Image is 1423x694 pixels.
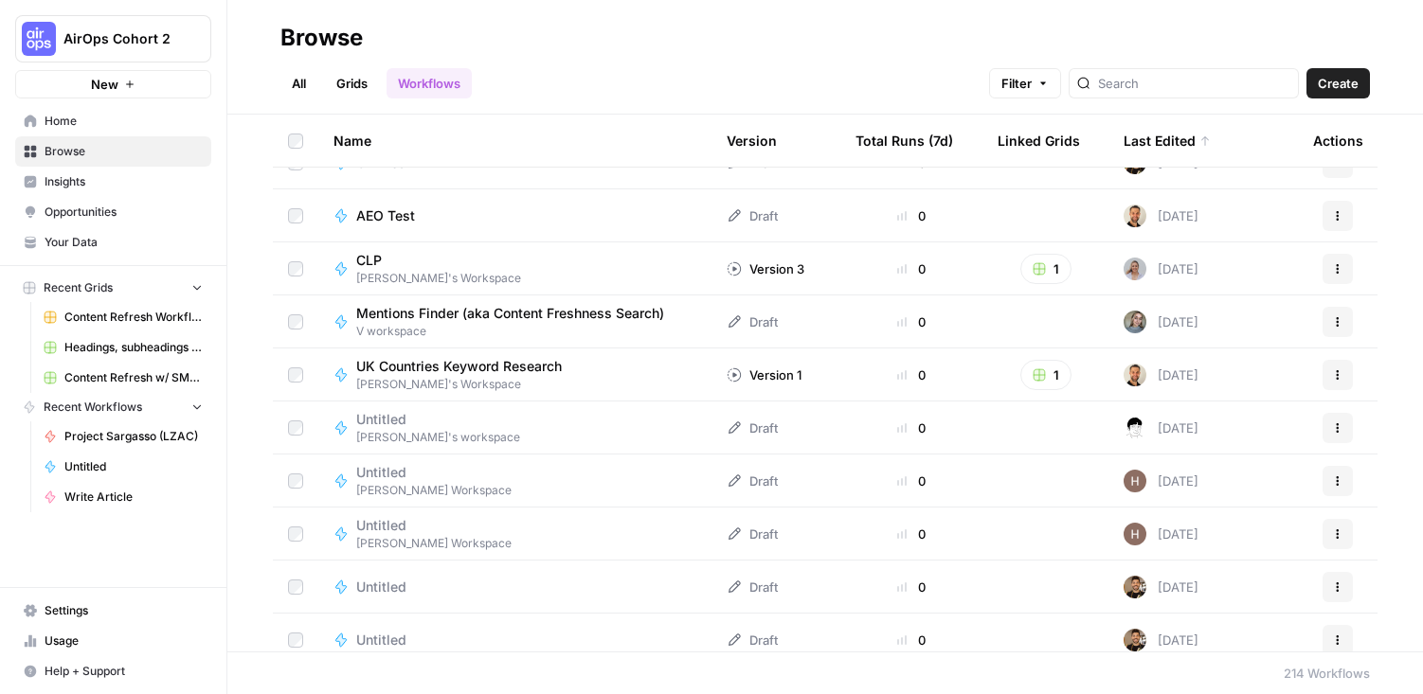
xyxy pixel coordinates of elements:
[1124,576,1146,598] img: 36rz0nf6lyfqsoxlb67712aiq2cf
[333,410,696,446] a: Untitled[PERSON_NAME]'s workspace
[1124,115,1211,167] div: Last Edited
[45,663,203,680] span: Help + Support
[15,106,211,136] a: Home
[1124,523,1198,545] div: [DATE]
[1124,417,1198,439] div: [DATE]
[1020,254,1072,284] button: 1
[64,458,203,475] span: Untitled
[1124,258,1198,280] div: [DATE]
[356,578,406,596] span: Untitled
[22,22,56,56] img: AirOps Cohort 2 Logo
[727,115,777,167] div: Version
[333,206,696,225] a: AEO Test
[64,428,203,445] span: Project Sargasso (LZAC)
[44,399,142,416] span: Recent Workflows
[356,304,664,323] span: Mentions Finder (aka Content Freshness Search)
[727,472,778,490] div: Draft
[727,631,778,650] div: Draft
[727,365,802,384] div: Version 1
[45,632,203,650] span: Usage
[356,251,506,270] span: CLP
[1318,74,1359,93] span: Create
[15,393,211,421] button: Recent Workflows
[356,410,505,429] span: Untitled
[333,516,696,552] a: Untitled[PERSON_NAME] Workspace
[856,115,953,167] div: Total Runs (7d)
[35,482,211,512] a: Write Article
[1124,311,1146,333] img: a3m8ukwwqy06crpq9wigr246ip90
[1124,523,1146,545] img: 5m2q3ewym4xjht4phlpjz25nibxf
[45,113,203,130] span: Home
[1306,68,1370,98] button: Create
[356,463,496,482] span: Untitled
[333,631,696,650] a: Untitled
[727,206,778,225] div: Draft
[356,482,512,499] span: [PERSON_NAME] Workspace
[35,332,211,363] a: Headings, subheadings & related KWs - [PERSON_NAME]
[727,525,778,543] div: Draft
[325,68,379,98] a: Grids
[280,23,363,53] div: Browse
[1124,258,1146,280] img: rozi8u8i97wjo7w9x81izdj676ax
[35,363,211,393] a: Content Refresh w/ SME input - [PERSON_NAME]
[63,29,178,48] span: AirOps Cohort 2
[15,197,211,227] a: Opportunities
[356,323,679,340] span: V workspace
[1124,576,1198,598] div: [DATE]
[356,270,521,287] span: [PERSON_NAME]'s Workspace
[1124,417,1146,439] img: k2gu15o3vexz63lqwwigs8jt3jas
[333,251,696,287] a: CLP[PERSON_NAME]'s Workspace
[15,274,211,302] button: Recent Grids
[333,357,696,393] a: UK Countries Keyword Research[PERSON_NAME]'s Workspace
[856,259,967,278] div: 0
[856,578,967,596] div: 0
[356,429,520,446] span: [PERSON_NAME]'s workspace
[45,234,203,251] span: Your Data
[1124,205,1198,227] div: [DATE]
[1124,364,1146,386] img: ggqkytmprpadj6gr8422u7b6ymfp
[856,418,967,437] div: 0
[15,15,211,62] button: Workspace: AirOps Cohort 2
[15,596,211,626] a: Settings
[1124,364,1198,386] div: [DATE]
[856,472,967,490] div: 0
[64,369,203,386] span: Content Refresh w/ SME input - [PERSON_NAME]
[387,68,472,98] a: Workflows
[45,143,203,160] span: Browse
[333,463,696,499] a: Untitled[PERSON_NAME] Workspace
[280,68,317,98] a: All
[356,516,496,535] span: Untitled
[44,279,113,296] span: Recent Grids
[1098,74,1290,93] input: Search
[1284,664,1370,683] div: 214 Workflows
[856,631,967,650] div: 0
[727,418,778,437] div: Draft
[91,75,118,94] span: New
[856,365,967,384] div: 0
[64,309,203,326] span: Content Refresh Workflow
[15,167,211,197] a: Insights
[1313,115,1363,167] div: Actions
[1124,311,1198,333] div: [DATE]
[727,259,804,278] div: Version 3
[333,304,696,340] a: Mentions Finder (aka Content Freshness Search)V workspace
[64,489,203,506] span: Write Article
[333,578,696,596] a: Untitled
[35,452,211,482] a: Untitled
[727,578,778,596] div: Draft
[356,206,415,225] span: AEO Test
[356,535,512,552] span: [PERSON_NAME] Workspace
[727,312,778,331] div: Draft
[856,525,967,543] div: 0
[1124,470,1146,492] img: 5m2q3ewym4xjht4phlpjz25nibxf
[356,357,562,376] span: UK Countries Keyword Research
[15,656,211,686] button: Help + Support
[15,70,211,98] button: New
[64,339,203,356] span: Headings, subheadings & related KWs - [PERSON_NAME]
[45,204,203,221] span: Opportunities
[856,312,967,331] div: 0
[1124,629,1198,651] div: [DATE]
[1020,360,1072,390] button: 1
[998,115,1080,167] div: Linked Grids
[35,302,211,332] a: Content Refresh Workflow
